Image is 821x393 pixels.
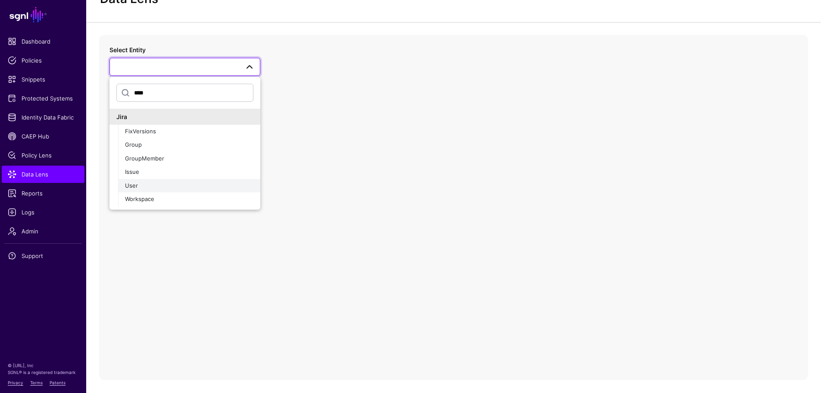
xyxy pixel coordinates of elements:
[8,113,78,122] span: Identity Data Fabric
[2,128,84,145] a: CAEP Hub
[8,252,78,260] span: Support
[118,138,260,152] button: Group
[118,179,260,193] button: User
[118,165,260,179] button: Issue
[118,125,260,138] button: FixVersions
[5,5,81,24] a: SGNL
[125,128,156,135] span: FixVersions
[2,204,84,221] a: Logs
[125,168,139,175] span: Issue
[109,45,146,54] label: Select Entity
[8,362,78,369] p: © [URL], Inc
[2,33,84,50] a: Dashboard
[8,132,78,141] span: CAEP Hub
[8,189,78,198] span: Reports
[8,75,78,84] span: Snippets
[8,94,78,103] span: Protected Systems
[8,170,78,179] span: Data Lens
[125,155,164,162] span: GroupMember
[2,223,84,240] a: Admin
[8,56,78,65] span: Policies
[118,152,260,166] button: GroupMember
[118,192,260,206] button: Workspace
[116,112,253,121] div: Jira
[125,182,138,189] span: User
[125,141,142,148] span: Group
[8,380,23,385] a: Privacy
[8,369,78,376] p: SGNL® is a registered trademark
[2,71,84,88] a: Snippets
[8,227,78,236] span: Admin
[30,380,43,385] a: Terms
[2,185,84,202] a: Reports
[2,109,84,126] a: Identity Data Fabric
[2,166,84,183] a: Data Lens
[125,195,154,202] span: Workspace
[8,37,78,46] span: Dashboard
[2,52,84,69] a: Policies
[2,90,84,107] a: Protected Systems
[8,208,78,217] span: Logs
[50,380,66,385] a: Patents
[2,147,84,164] a: Policy Lens
[8,151,78,160] span: Policy Lens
